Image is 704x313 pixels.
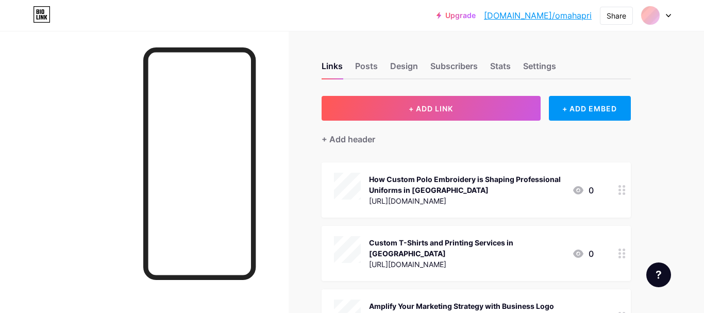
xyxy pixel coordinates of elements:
div: + ADD EMBED [549,96,631,121]
div: Subscribers [430,60,478,78]
div: How Custom Polo Embroidery is Shaping Professional Uniforms in [GEOGRAPHIC_DATA] [369,174,564,195]
div: Stats [490,60,511,78]
button: + ADD LINK [322,96,541,121]
div: + Add header [322,133,375,145]
div: Posts [355,60,378,78]
div: Share [607,10,626,21]
div: Links [322,60,343,78]
span: + ADD LINK [409,104,453,113]
div: [URL][DOMAIN_NAME] [369,259,564,270]
div: Design [390,60,418,78]
a: Upgrade [437,11,476,20]
div: Custom T-Shirts and Printing Services in [GEOGRAPHIC_DATA] [369,237,564,259]
div: 0 [572,248,594,260]
div: 0 [572,184,594,196]
a: [DOMAIN_NAME]/omahapri [484,9,592,22]
div: Settings [523,60,556,78]
div: [URL][DOMAIN_NAME] [369,195,564,206]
